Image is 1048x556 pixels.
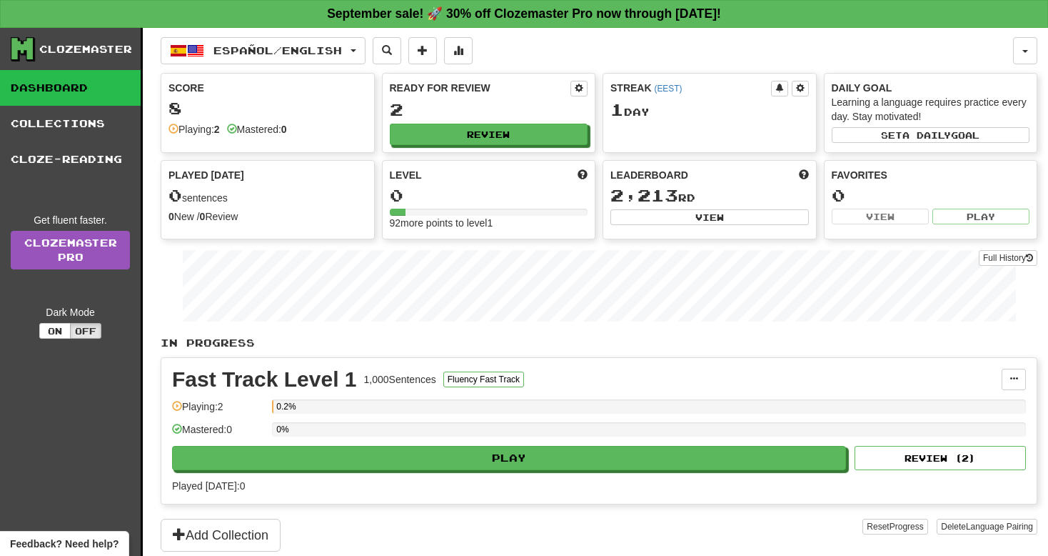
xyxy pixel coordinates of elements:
[281,124,287,135] strong: 0
[10,537,119,551] span: Open feedback widget
[11,213,130,227] div: Get fluent faster.
[610,168,688,182] span: Leaderboard
[390,101,588,119] div: 2
[654,84,682,94] a: (EEST)
[11,231,130,269] a: ClozemasterPro
[39,323,71,339] button: On
[172,480,245,492] span: Played [DATE]: 0
[610,99,624,119] span: 1
[161,336,1037,350] p: In Progress
[161,37,366,64] button: Español/English
[832,168,1030,182] div: Favorites
[327,6,721,21] strong: September sale! 🚀 30% off Clozemaster Pro now through [DATE]!
[70,323,101,339] button: Off
[390,168,422,182] span: Level
[227,122,287,136] div: Mastered:
[832,187,1030,204] div: 0
[168,185,182,205] span: 0
[610,209,809,225] button: View
[832,95,1030,124] div: Learning a language requires practice every day. Stay motivated!
[390,216,588,230] div: 92 more points to level 1
[890,522,924,532] span: Progress
[214,124,220,135] strong: 2
[161,519,281,552] button: Add Collection
[932,209,1029,224] button: Play
[902,130,951,140] span: a daily
[966,522,1033,532] span: Language Pairing
[390,187,588,204] div: 0
[168,211,174,222] strong: 0
[172,369,357,390] div: Fast Track Level 1
[11,305,130,319] div: Dark Mode
[408,37,437,64] button: Add sentence to collection
[39,42,132,56] div: Clozemaster
[444,37,473,64] button: More stats
[172,446,846,470] button: Play
[168,187,367,205] div: sentences
[937,519,1037,535] button: DeleteLanguage Pairing
[168,168,244,182] span: Played [DATE]
[168,81,367,95] div: Score
[610,81,771,95] div: Streak
[213,44,342,56] span: Español / English
[610,185,678,205] span: 2,213
[168,122,220,136] div: Playing:
[855,446,1026,470] button: Review (2)
[200,211,206,222] strong: 0
[168,99,367,117] div: 8
[390,124,588,145] button: Review
[832,209,929,224] button: View
[832,81,1030,95] div: Daily Goal
[168,209,367,224] div: New / Review
[443,372,524,387] button: Fluency Fast Track
[172,422,265,446] div: Mastered: 0
[832,127,1030,143] button: Seta dailygoal
[610,187,809,205] div: rd
[862,519,927,535] button: ResetProgress
[578,168,588,182] span: Score more points to level up
[610,101,809,119] div: Day
[172,399,265,423] div: Playing: 2
[390,81,571,95] div: Ready for Review
[979,250,1037,266] button: Full History
[373,37,401,64] button: Search sentences
[364,372,436,387] div: 1,000 Sentences
[799,168,809,182] span: This week in points, UTC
